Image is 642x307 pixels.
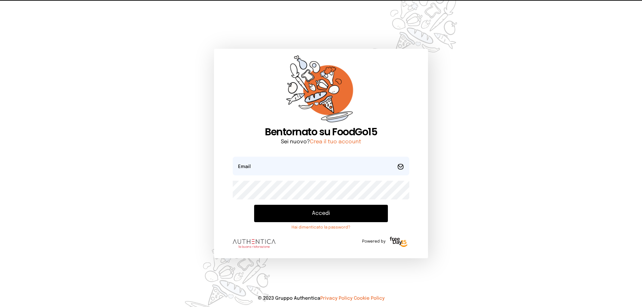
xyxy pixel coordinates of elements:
span: Powered by [362,239,386,244]
img: logo-freeday.3e08031.png [388,236,409,249]
p: Sei nuovo? [233,138,409,146]
a: Crea il tuo account [310,139,361,145]
p: © 2023 Gruppo Authentica [11,295,631,302]
button: Accedi [254,205,388,222]
h1: Bentornato su FoodGo15 [233,126,409,138]
img: sticker-orange.65babaf.png [286,55,356,126]
a: Cookie Policy [354,296,385,301]
a: Hai dimenticato la password? [254,225,388,230]
img: logo.8f33a47.png [233,239,276,248]
a: Privacy Policy [320,296,352,301]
